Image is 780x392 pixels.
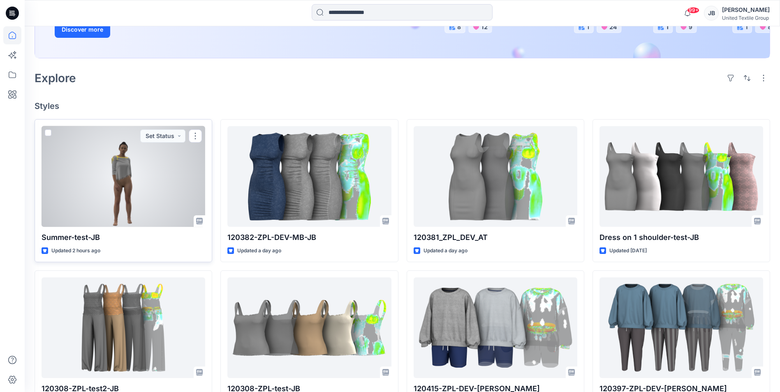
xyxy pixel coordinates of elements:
a: 120308-ZPL-test-JB [227,277,391,378]
a: Summer-test-JB [42,126,205,227]
div: JB [704,6,719,21]
p: Dress on 1 shoulder-test-JB [599,232,763,243]
div: [PERSON_NAME] [722,5,770,15]
a: 120381_ZPL_DEV_AT [414,126,577,227]
div: United Textile Group [722,15,770,21]
p: Updated 2 hours ago [51,247,100,255]
a: 120308-ZPL-test2-JB [42,277,205,378]
h2: Explore [35,71,76,85]
a: Discover more [55,21,240,38]
button: Discover more [55,21,110,38]
h4: Styles [35,101,770,111]
p: Updated a day ago [237,247,281,255]
a: 120415-ZPL-DEV-RG-JB [414,277,577,378]
p: Updated [DATE] [609,247,647,255]
span: 99+ [687,7,699,14]
p: Updated a day ago [424,247,468,255]
a: 120382-ZPL-DEV-MB-JB [227,126,391,227]
p: Summer-test-JB [42,232,205,243]
a: Dress on 1 shoulder-test-JB [599,126,763,227]
p: 120381_ZPL_DEV_AT [414,232,577,243]
p: 120382-ZPL-DEV-MB-JB [227,232,391,243]
a: 120397-ZPL-DEV-RG-JB [599,277,763,378]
